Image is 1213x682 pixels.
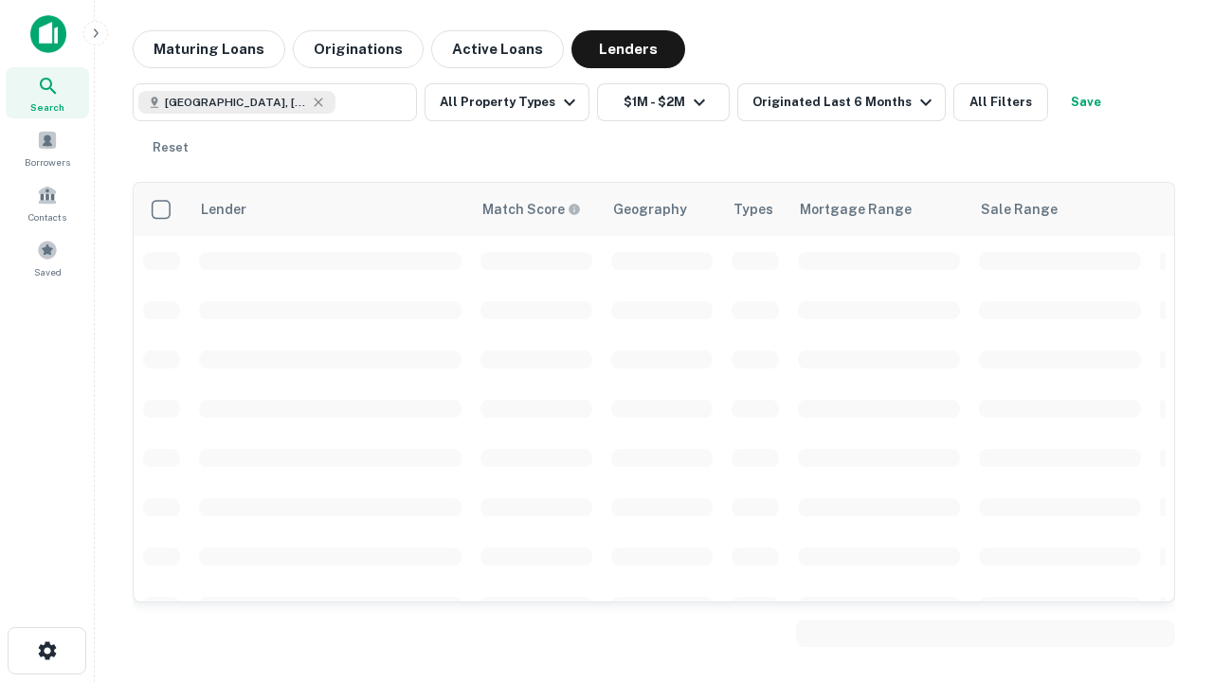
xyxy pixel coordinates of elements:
[953,83,1048,121] button: All Filters
[981,198,1058,221] div: Sale Range
[30,99,64,115] span: Search
[1056,83,1116,121] button: Save your search to get updates of matches that match your search criteria.
[6,67,89,118] a: Search
[431,30,564,68] button: Active Loans
[482,199,581,220] div: Capitalize uses an advanced AI algorithm to match your search with the best lender. The match sco...
[133,30,285,68] button: Maturing Loans
[722,183,788,236] th: Types
[30,15,66,53] img: capitalize-icon.png
[571,30,685,68] button: Lenders
[733,198,773,221] div: Types
[597,83,730,121] button: $1M - $2M
[25,154,70,170] span: Borrowers
[201,198,246,221] div: Lender
[737,83,946,121] button: Originated Last 6 Months
[969,183,1150,236] th: Sale Range
[613,198,687,221] div: Geography
[28,209,66,224] span: Contacts
[190,183,471,236] th: Lender
[425,83,589,121] button: All Property Types
[165,94,307,111] span: [GEOGRAPHIC_DATA], [GEOGRAPHIC_DATA], [GEOGRAPHIC_DATA]
[6,177,89,228] a: Contacts
[788,183,969,236] th: Mortgage Range
[6,232,89,283] a: Saved
[482,199,577,220] h6: Match Score
[471,183,602,236] th: Capitalize uses an advanced AI algorithm to match your search with the best lender. The match sco...
[6,122,89,173] a: Borrowers
[1118,530,1213,621] iframe: Chat Widget
[293,30,424,68] button: Originations
[800,198,912,221] div: Mortgage Range
[140,129,201,167] button: Reset
[34,264,62,279] span: Saved
[602,183,722,236] th: Geography
[752,91,937,114] div: Originated Last 6 Months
